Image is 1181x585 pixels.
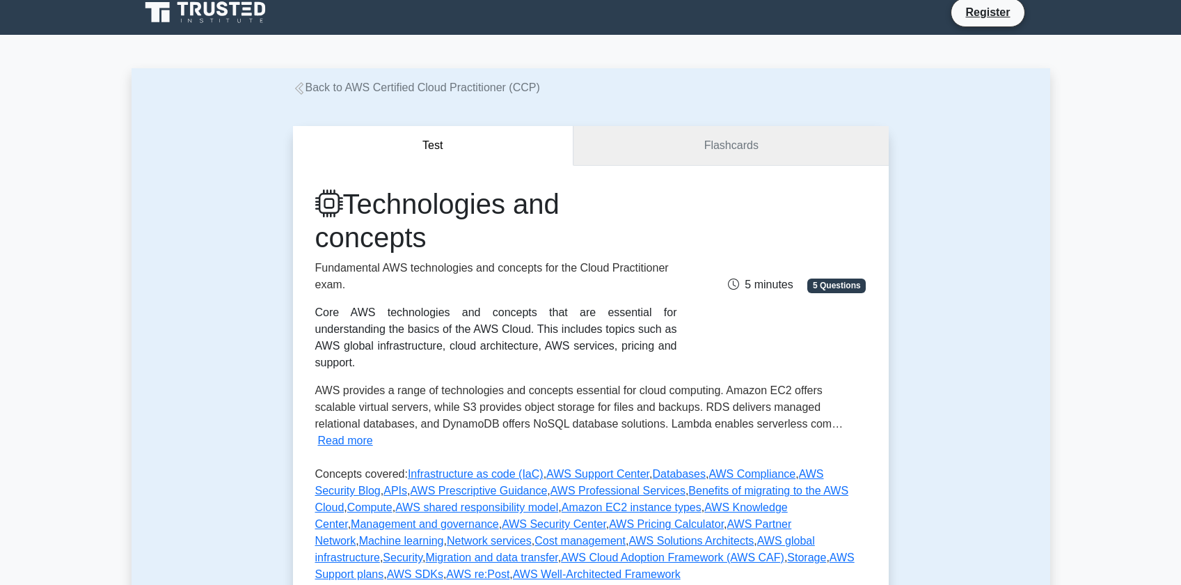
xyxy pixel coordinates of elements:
[447,535,532,547] a: Network services
[573,126,888,166] a: Flashcards
[359,535,444,547] a: Machine learning
[446,568,509,580] a: AWS re:Post
[708,468,795,480] a: AWS Compliance
[383,552,422,563] a: Security
[609,518,724,530] a: AWS Pricing Calculator
[425,552,557,563] a: Migration and data transfer
[513,568,681,580] a: AWS Well-Architected Framework
[534,535,626,547] a: Cost management
[546,468,649,480] a: AWS Support Center
[315,304,677,371] div: Core AWS technologies and concepts that are essential for understanding the basics of the AWS Clo...
[293,126,574,166] button: Test
[561,552,784,563] a: AWS Cloud Adoption Framework (AWS CAF)
[652,468,706,480] a: Databases
[728,279,793,290] span: 5 minutes
[787,552,826,563] a: Storage
[315,518,792,547] a: AWS Partner Network
[315,384,843,430] span: AWS provides a range of technologies and concepts essential for cloud computing. Amazon EC2 offer...
[502,518,606,530] a: AWS Security Center
[387,568,443,580] a: AWS SDKs
[628,535,754,547] a: AWS Solutions Architects
[957,3,1018,21] a: Register
[395,501,558,513] a: AWS shared responsibility model
[351,518,499,530] a: Management and governance
[383,485,407,497] a: APIs
[408,468,544,480] a: Infrastructure as code (IaC)
[562,501,702,513] a: Amazon EC2 instance types
[315,260,677,293] p: Fundamental AWS technologies and concepts for the Cloud Practitioner exam.
[293,81,540,93] a: Back to AWS Certified Cloud Practitioner (CCP)
[410,485,547,497] a: AWS Prescriptive Guidance
[315,187,677,254] h1: Technologies and concepts
[318,432,373,449] button: Read more
[807,279,866,292] span: 5 Questions
[550,485,685,497] a: AWS Professional Services
[347,501,393,513] a: Compute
